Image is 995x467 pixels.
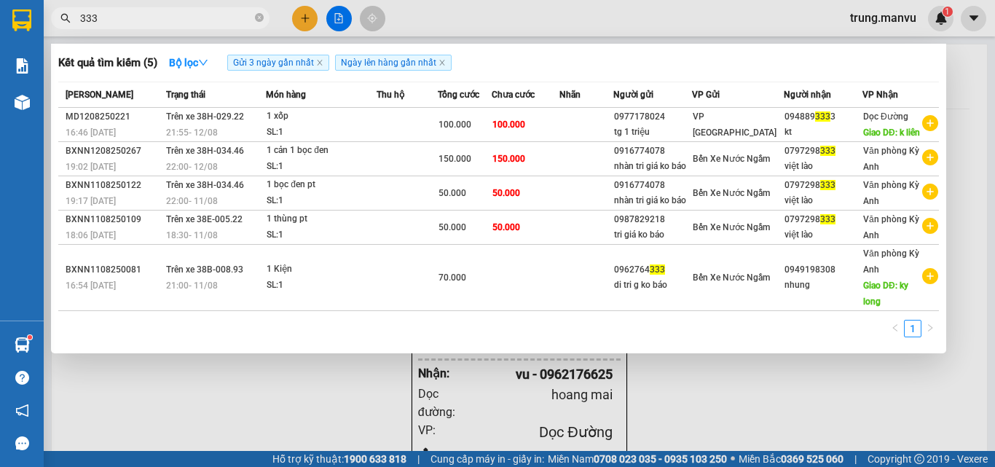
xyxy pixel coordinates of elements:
[926,323,935,332] span: right
[438,272,466,283] span: 70.000
[66,230,116,240] span: 18:06 [DATE]
[15,404,29,417] span: notification
[784,278,862,293] div: nhung
[66,144,162,159] div: BXNN1208250267
[7,108,160,128] li: In ngày: 09:30 13/08
[166,264,243,275] span: Trên xe 38B-008.93
[693,188,770,198] span: Bến Xe Nước Ngầm
[267,193,376,209] div: SL: 1
[863,180,919,206] span: Văn phòng Kỳ Anh
[614,144,691,159] div: 0916774078
[784,178,862,193] div: 0797298
[891,323,900,332] span: left
[613,90,653,100] span: Người gửi
[784,125,862,140] div: kt
[921,320,939,337] button: right
[166,230,218,240] span: 18:30 - 11/08
[693,154,770,164] span: Bến Xe Nước Ngầm
[7,87,160,108] li: [PERSON_NAME]
[863,248,919,275] span: Văn phòng Kỳ Anh
[863,111,908,122] span: Dọc Đường
[28,335,32,340] sup: 1
[15,337,30,353] img: warehouse-icon
[66,280,116,291] span: 16:54 [DATE]
[438,154,471,164] span: 150.000
[614,212,691,227] div: 0987829218
[80,10,252,26] input: Tìm tên, số ĐT hoặc mã đơn
[820,214,835,224] span: 333
[614,278,691,293] div: di tri g ko báo
[650,264,665,275] span: 333
[784,144,862,159] div: 0797298
[559,90,581,100] span: Nhãn
[166,90,205,100] span: Trạng thái
[692,90,720,100] span: VP Gửi
[438,188,466,198] span: 50.000
[862,90,898,100] span: VP Nhận
[784,159,862,174] div: việt lào
[904,320,921,337] li: 1
[784,227,862,243] div: việt lào
[267,143,376,159] div: 1 cản 1 bọc đen
[58,55,157,71] h3: Kết quả tìm kiếm ( 5 )
[267,125,376,141] div: SL: 1
[267,227,376,243] div: SL: 1
[266,90,306,100] span: Món hàng
[614,159,691,174] div: nhàn tri giá ko báo
[922,184,938,200] span: plus-circle
[784,212,862,227] div: 0797298
[15,95,30,110] img: warehouse-icon
[267,278,376,294] div: SL: 1
[335,55,452,71] span: Ngày lên hàng gần nhất
[922,115,938,131] span: plus-circle
[863,280,908,307] span: Giao DĐ: ky long
[438,222,466,232] span: 50.000
[267,159,376,175] div: SL: 1
[693,222,770,232] span: Bến Xe Nước Ngầm
[316,59,323,66] span: close
[492,222,520,232] span: 50.000
[438,119,471,130] span: 100.000
[492,90,535,100] span: Chưa cước
[614,227,691,243] div: tri giá ko báo
[377,90,404,100] span: Thu hộ
[255,13,264,22] span: close-circle
[267,211,376,227] div: 1 thùng pt
[492,119,525,130] span: 100.000
[886,320,904,337] button: left
[784,262,862,278] div: 0949198308
[614,125,691,140] div: tg 1 triệu
[166,280,218,291] span: 21:00 - 11/08
[166,127,218,138] span: 21:55 - 12/08
[157,51,220,74] button: Bộ lọcdown
[886,320,904,337] li: Previous Page
[922,149,938,165] span: plus-circle
[166,180,244,190] span: Trên xe 38H-034.46
[438,59,446,66] span: close
[267,109,376,125] div: 1 xốp
[66,109,162,125] div: MD1208250221
[227,55,329,71] span: Gửi 3 ngày gần nhất
[66,178,162,193] div: BXNN1108250122
[66,212,162,227] div: BXNN1108250109
[784,90,831,100] span: Người nhận
[255,12,264,25] span: close-circle
[60,13,71,23] span: search
[820,146,835,156] span: 333
[166,111,244,122] span: Trên xe 38H-029.22
[784,109,862,125] div: 094889 3
[66,162,116,172] span: 19:02 [DATE]
[198,58,208,68] span: down
[438,90,479,100] span: Tổng cước
[863,214,919,240] span: Văn phòng Kỳ Anh
[66,262,162,278] div: BXNN1108250081
[693,272,770,283] span: Bến Xe Nước Ngầm
[166,162,218,172] span: 22:00 - 12/08
[12,9,31,31] img: logo-vxr
[15,371,29,385] span: question-circle
[863,127,920,138] span: Giao DĐ: k liên
[820,180,835,190] span: 333
[922,218,938,234] span: plus-circle
[492,154,525,164] span: 150.000
[66,127,116,138] span: 16:46 [DATE]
